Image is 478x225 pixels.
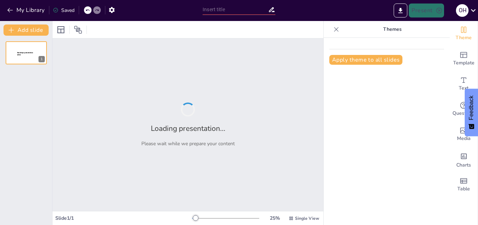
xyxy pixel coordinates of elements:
div: Add images, graphics, shapes or video [450,122,478,147]
span: Questions [452,110,475,117]
div: o h [456,4,469,17]
span: Theme [456,34,472,42]
button: Apply theme to all slides [329,55,402,65]
div: Add a table [450,172,478,197]
div: Change the overall theme [450,21,478,46]
span: Position [74,26,82,34]
button: Feedback - Show survey [465,89,478,136]
div: Get real-time input from your audience [450,97,478,122]
p: Themes [342,21,443,38]
div: Layout [55,24,66,35]
div: Slide 1 / 1 [55,215,192,222]
div: Add charts and graphs [450,147,478,172]
span: Single View [295,216,319,221]
button: Add slide [3,24,49,36]
span: Table [457,185,470,193]
div: Add ready made slides [450,46,478,71]
div: Add text boxes [450,71,478,97]
input: Insert title [203,5,268,15]
span: Media [457,135,471,142]
span: Text [459,84,469,92]
div: 1 [6,41,47,64]
span: Feedback [468,96,475,120]
div: Saved [53,7,75,14]
span: Charts [456,161,471,169]
span: Template [453,59,475,67]
p: Please wait while we prepare your content [141,140,235,147]
div: 1 [38,56,45,62]
button: o h [456,3,469,17]
button: Present [409,3,444,17]
div: 25 % [266,215,283,222]
span: Sendsteps presentation editor [17,52,33,56]
button: My Library [5,5,48,16]
button: Export to PowerPoint [394,3,407,17]
h2: Loading presentation... [151,124,225,133]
